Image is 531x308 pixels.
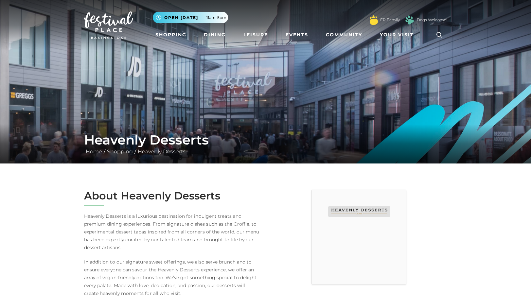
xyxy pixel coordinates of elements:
a: Dogs Welcome! [417,17,447,23]
h1: Heavenly Desserts [84,132,447,148]
a: Dining [201,29,228,41]
span: 11am-5pm [206,15,226,21]
a: Your Visit [377,29,420,41]
a: Events [283,29,311,41]
span: Your Visit [380,31,414,38]
a: Shopping [153,29,189,41]
a: FP Family [380,17,400,23]
div: / / [79,132,452,156]
button: Open [DATE] 11am-5pm [153,12,228,23]
p: Heavenly Desserts is a luxurious destination for indulgent treats and premium dining experiences.... [84,212,261,251]
a: Leisure [241,29,271,41]
a: Home [84,148,104,155]
a: Community [323,29,365,41]
span: Open [DATE] [164,15,198,21]
a: Heavenly Desserts [136,148,187,155]
a: Shopping [105,148,134,155]
img: Festival Place Logo [84,11,133,39]
p: In addition to our signature sweet offerings, we also serve brunch and to ensure everyone can sav... [84,258,261,297]
h2: About Heavenly Desserts [84,190,261,202]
